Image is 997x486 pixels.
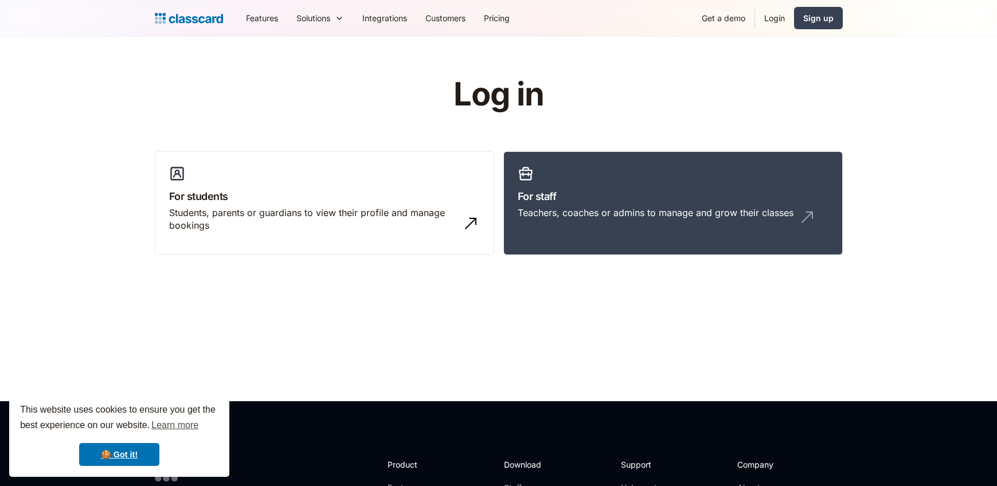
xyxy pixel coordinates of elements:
[237,5,287,31] a: Features
[475,5,519,31] a: Pricing
[150,417,200,434] a: learn more about cookies
[388,458,449,471] h2: Product
[416,5,475,31] a: Customers
[803,12,834,24] div: Sign up
[621,458,667,471] h2: Support
[518,206,793,219] div: Teachers, coaches or admins to manage and grow their classes
[503,151,843,256] a: For staffTeachers, coaches or admins to manage and grow their classes
[155,10,223,26] a: home
[287,5,353,31] div: Solutions
[794,7,843,29] a: Sign up
[155,151,494,256] a: For studentsStudents, parents or guardians to view their profile and manage bookings
[518,189,828,204] h3: For staff
[9,392,229,477] div: cookieconsent
[504,458,551,471] h2: Download
[296,12,330,24] div: Solutions
[316,77,681,112] h1: Log in
[693,5,754,31] a: Get a demo
[169,206,457,232] div: Students, parents or guardians to view their profile and manage bookings
[79,443,159,466] a: dismiss cookie message
[20,403,218,434] span: This website uses cookies to ensure you get the best experience on our website.
[353,5,416,31] a: Integrations
[755,5,794,31] a: Login
[169,189,480,204] h3: For students
[737,458,814,471] h2: Company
